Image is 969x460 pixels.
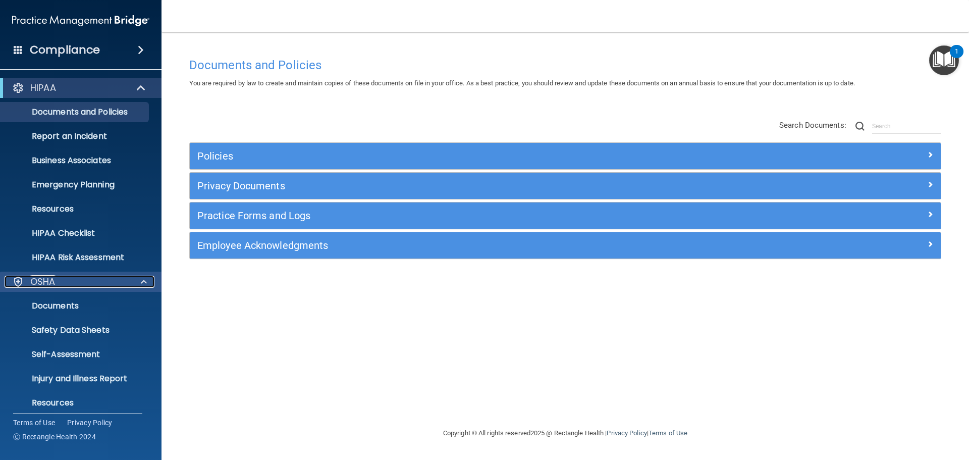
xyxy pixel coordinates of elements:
h5: Policies [197,150,745,162]
div: 1 [955,52,958,65]
span: You are required by law to create and maintain copies of these documents on file in your office. ... [189,79,855,87]
a: Employee Acknowledgments [197,237,933,253]
p: HIPAA Checklist [7,228,144,238]
h4: Compliance [30,43,100,57]
img: ic-search.3b580494.png [855,122,865,131]
a: Practice Forms and Logs [197,208,933,224]
p: Business Associates [7,156,144,166]
p: Resources [7,398,144,408]
a: Privacy Policy [607,429,647,437]
p: Documents [7,301,144,311]
h5: Practice Forms and Logs [197,210,745,221]
p: Documents and Policies [7,107,144,117]
input: Search [872,119,941,134]
p: Emergency Planning [7,180,144,190]
p: HIPAA Risk Assessment [7,252,144,263]
a: Privacy Policy [67,418,113,428]
span: Search Documents: [779,121,846,130]
p: OSHA [30,276,56,288]
p: Self-Assessment [7,349,144,360]
h5: Employee Acknowledgments [197,240,745,251]
h4: Documents and Policies [189,59,941,72]
iframe: Drift Widget Chat Controller [794,388,957,429]
p: Safety Data Sheets [7,325,144,335]
span: Ⓒ Rectangle Health 2024 [13,432,96,442]
button: Open Resource Center, 1 new notification [929,45,959,75]
a: Terms of Use [13,418,55,428]
a: Policies [197,148,933,164]
p: Injury and Illness Report [7,374,144,384]
h5: Privacy Documents [197,180,745,191]
div: Copyright © All rights reserved 2025 @ Rectangle Health | | [381,417,749,449]
p: Resources [7,204,144,214]
a: HIPAA [12,82,146,94]
a: Privacy Documents [197,178,933,194]
a: OSHA [12,276,147,288]
p: Report an Incident [7,131,144,141]
p: HIPAA [30,82,56,94]
img: PMB logo [12,11,149,31]
a: Terms of Use [649,429,687,437]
